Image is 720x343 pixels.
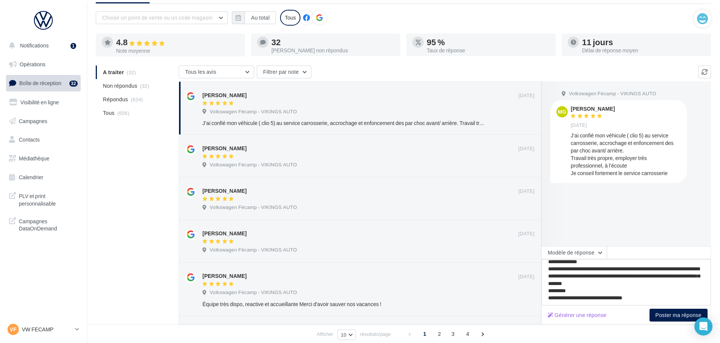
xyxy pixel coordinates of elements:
div: [PERSON_NAME] [202,272,247,280]
button: Filtrer par note [257,66,311,78]
span: Opérations [20,61,45,67]
div: 1 [70,43,76,49]
span: Tous les avis [185,69,216,75]
a: Campagnes DataOnDemand [5,213,82,235]
div: Open Intercom Messenger [694,317,712,335]
span: Choisir un point de vente ou un code magasin [102,14,213,21]
a: VF VW FECAMP [6,322,81,337]
a: Contacts [5,132,82,148]
span: 4 [462,328,474,340]
span: 10 [341,332,346,338]
span: [DATE] [571,122,587,129]
span: Volkswagen Fécamp - VIKINGS AUTO [210,289,297,296]
span: Répondus [103,96,128,103]
span: Campagnes DataOnDemand [19,216,78,232]
span: résultats/page [360,331,391,338]
a: Campagnes [5,113,82,129]
span: Calendrier [19,174,43,180]
span: PLV et print personnalisable [19,191,78,207]
span: [DATE] [518,92,535,99]
span: [DATE] [518,273,535,280]
div: Note moyenne [116,48,239,53]
a: Médiathèque [5,151,82,166]
span: Volkswagen Fécamp - VIKINGS AUTO [210,162,297,168]
a: Calendrier [5,169,82,185]
div: Délai de réponse moyen [582,48,705,53]
span: Boîte de réception [19,80,61,86]
span: Volkswagen Fécamp - VIKINGS AUTO [210,204,297,211]
div: J’ai confié mon véhicule ( clio 5) au service carrosserie, accrochage et enfoncement des par choc... [202,119,486,127]
div: [PERSON_NAME] [202,230,247,237]
a: Visibilité en ligne [5,95,82,110]
span: (32) [140,83,149,89]
div: [PERSON_NAME] [202,187,247,195]
div: [PERSON_NAME] non répondus [271,48,394,53]
div: [PERSON_NAME] [202,145,247,152]
button: Tous les avis [179,66,254,78]
button: 10 [337,329,356,340]
button: Choisir un point de vente ou un code magasin [96,11,228,24]
div: [PERSON_NAME] [202,91,247,99]
div: 32 [271,38,394,46]
span: Mg [558,108,567,116]
span: Volkswagen Fécamp - VIKINGS AUTO [210,108,297,115]
p: VW FECAMP [22,326,72,333]
span: Afficher [317,331,333,338]
span: Non répondus [103,82,137,90]
span: (656) [117,110,129,116]
a: Opérations [5,56,82,72]
span: Volkswagen Fécamp - VIKINGS AUTO [210,247,297,253]
div: [PERSON_NAME] [571,106,615,111]
div: Taux de réponse [427,48,550,53]
span: Campagnes [19,117,47,124]
span: [DATE] [518,145,535,152]
button: Poster ma réponse [650,309,708,322]
span: Contacts [19,136,40,143]
span: Volkswagen Fécamp - VIKINGS AUTO [569,90,656,97]
span: 2 [434,328,446,340]
span: VF [10,326,17,333]
button: Au total [232,11,276,24]
span: (624) [131,96,143,102]
div: 4.8 [116,38,239,47]
div: Équipe très dispo, reactive et accueillante Merci d'avoir sauver nos vacances ! [202,300,486,308]
button: Notifications 1 [5,38,79,53]
span: 1 [419,328,431,340]
div: 11 jours [582,38,705,46]
button: Modèle de réponse [541,246,607,259]
div: Tous [280,10,300,26]
span: [DATE] [518,230,535,237]
a: PLV et print personnalisable [5,188,82,210]
span: Notifications [20,42,49,49]
div: 32 [69,81,78,87]
span: 3 [447,328,459,340]
span: Médiathèque [19,155,49,162]
div: J’ai confié mon véhicule ( clio 5) au service carrosserie, accrochage et enfoncement des par choc... [571,132,681,177]
div: 95 % [427,38,550,46]
span: Tous [103,109,115,117]
span: Visibilité en ligne [20,99,59,105]
button: Générer une réponse [545,311,610,320]
a: Boîte de réception32 [5,75,82,91]
span: [DATE] [518,188,535,195]
button: Au total [245,11,276,24]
